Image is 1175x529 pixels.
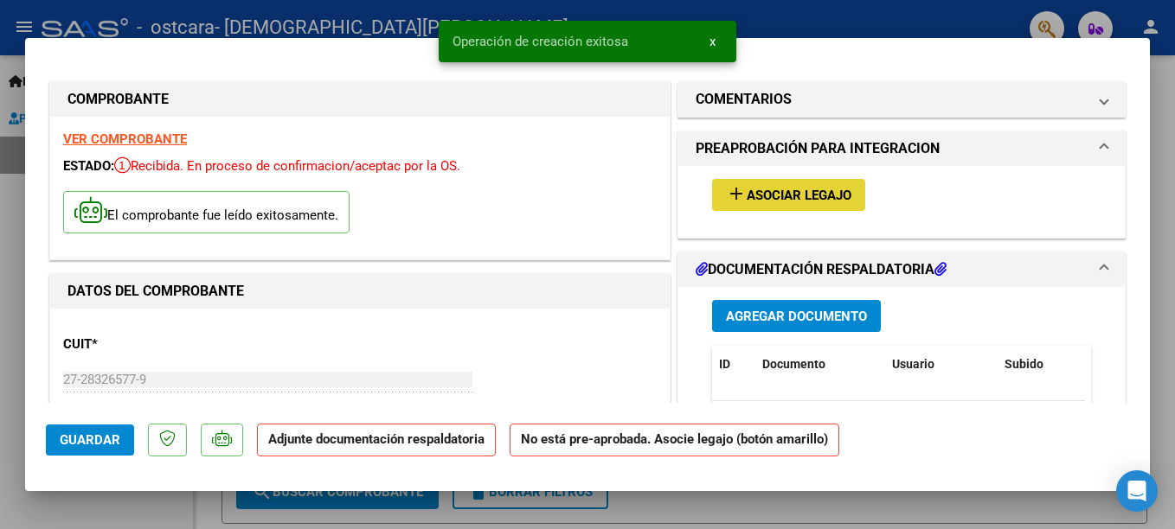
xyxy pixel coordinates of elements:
[510,424,839,457] strong: No está pre-aprobada. Asocie legajo (botón amarillo)
[678,166,1125,238] div: PREAPROBACIÓN PARA INTEGRACION
[678,82,1125,117] mat-expansion-panel-header: COMENTARIOS
[712,346,755,383] datatable-header-cell: ID
[63,191,350,233] p: El comprobante fue leído exitosamente.
[712,401,1085,444] div: No data to display
[67,283,244,299] strong: DATOS DEL COMPROBANTE
[696,89,792,110] h1: COMENTARIOS
[63,131,187,147] a: VER COMPROBANTE
[268,431,485,447] strong: Adjunte documentación respaldatoria
[712,179,865,211] button: Asociar Legajo
[1084,346,1171,383] datatable-header-cell: Acción
[998,346,1084,383] datatable-header-cell: Subido
[63,335,241,354] p: CUIT
[114,158,460,174] span: Recibida. En proceso de confirmacion/aceptac por la OS.
[60,432,120,448] span: Guardar
[696,138,940,159] h1: PREAPROBACIÓN PARA INTEGRACION
[709,34,716,49] span: x
[726,309,867,324] span: Agregar Documento
[63,158,114,174] span: ESTADO:
[46,424,134,456] button: Guardar
[762,357,825,371] span: Documento
[712,300,881,332] button: Agregar Documento
[892,357,934,371] span: Usuario
[67,91,169,107] strong: COMPROBANTE
[1116,470,1158,512] div: Open Intercom Messenger
[696,26,729,57] button: x
[678,131,1125,166] mat-expansion-panel-header: PREAPROBACIÓN PARA INTEGRACION
[719,357,730,371] span: ID
[453,33,628,50] span: Operación de creación exitosa
[755,346,885,383] datatable-header-cell: Documento
[696,259,947,280] h1: DOCUMENTACIÓN RESPALDATORIA
[885,346,998,383] datatable-header-cell: Usuario
[726,183,747,204] mat-icon: add
[747,188,851,203] span: Asociar Legajo
[1005,357,1043,371] span: Subido
[678,252,1125,287] mat-expansion-panel-header: DOCUMENTACIÓN RESPALDATORIA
